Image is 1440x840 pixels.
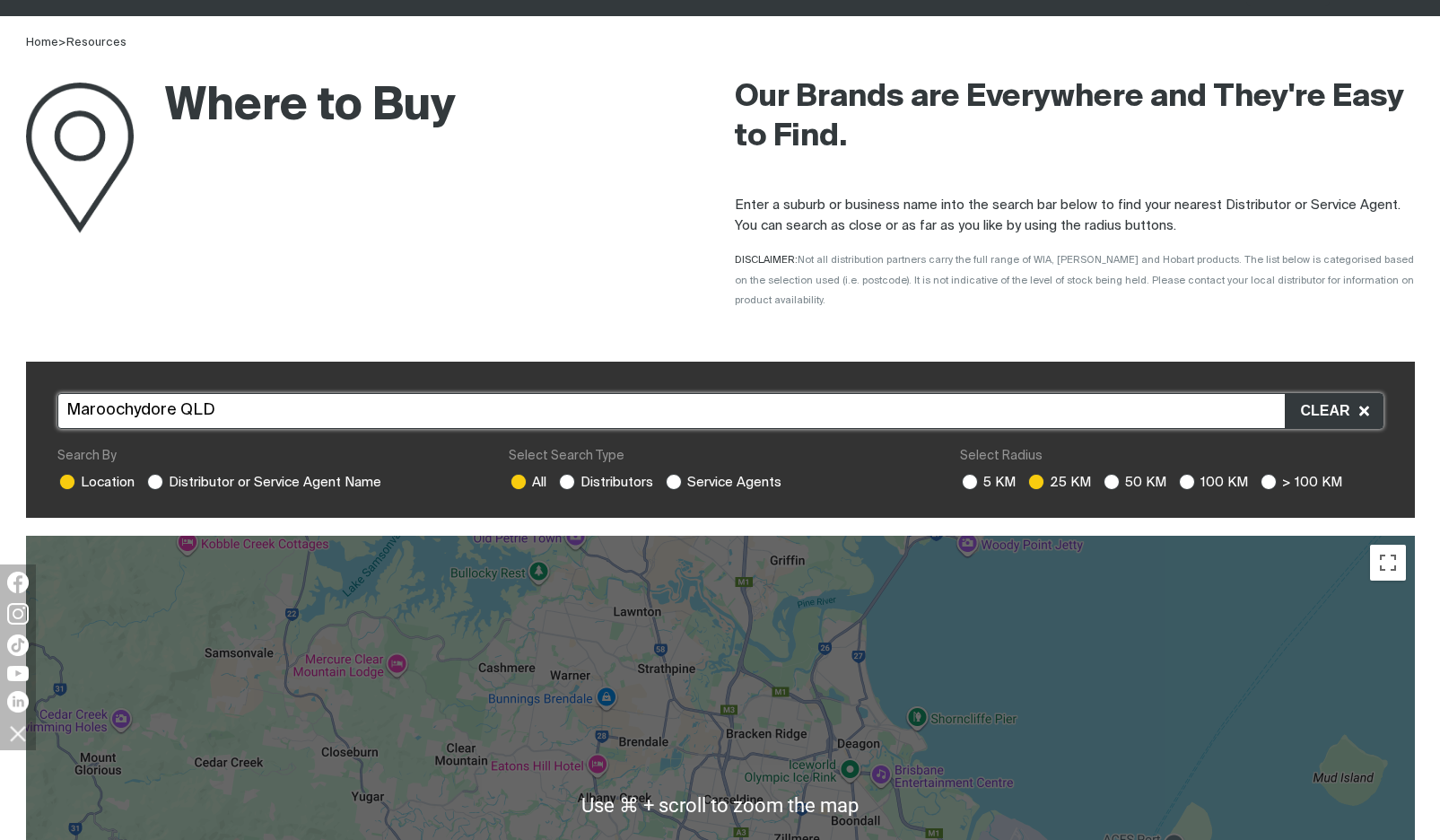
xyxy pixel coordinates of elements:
h1: Where to Buy [26,78,456,136]
label: 50 KM [1102,476,1166,489]
img: YouTube [7,666,29,681]
label: Location [57,476,135,489]
span: DISCLAIMER: [735,255,1414,305]
label: Distributor or Service Agent Name [145,476,381,489]
span: Clear [1300,399,1358,423]
label: > 100 KM [1259,476,1342,489]
img: Facebook [7,572,29,593]
label: 5 KM [960,476,1016,489]
div: Select Radius [960,447,1383,466]
div: Select Search Type [509,447,931,466]
img: Instagram [7,603,29,625]
a: Resources [66,37,127,48]
img: hide socials [3,718,33,748]
a: Home [26,37,58,48]
label: Service Agents [664,476,781,489]
button: Toggle fullscreen view [1370,545,1406,581]
span: > [58,37,66,48]
img: LinkedIn [7,691,29,713]
span: Not all distribution partners carry the full range of WIA, [PERSON_NAME] and Hobart products. The... [735,255,1414,305]
button: Clear [1285,394,1382,428]
input: Search location [57,393,1383,429]
label: All [509,476,546,489]
h2: Our Brands are Everywhere and They're Easy to Find. [735,78,1415,157]
label: 25 KM [1026,476,1091,489]
img: TikTok [7,634,29,656]
div: Search By [57,447,480,466]
p: Enter a suburb or business name into the search bar below to find your nearest Distributor or Ser... [735,196,1415,236]
label: 100 KM [1177,476,1248,489]
label: Distributors [557,476,653,489]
